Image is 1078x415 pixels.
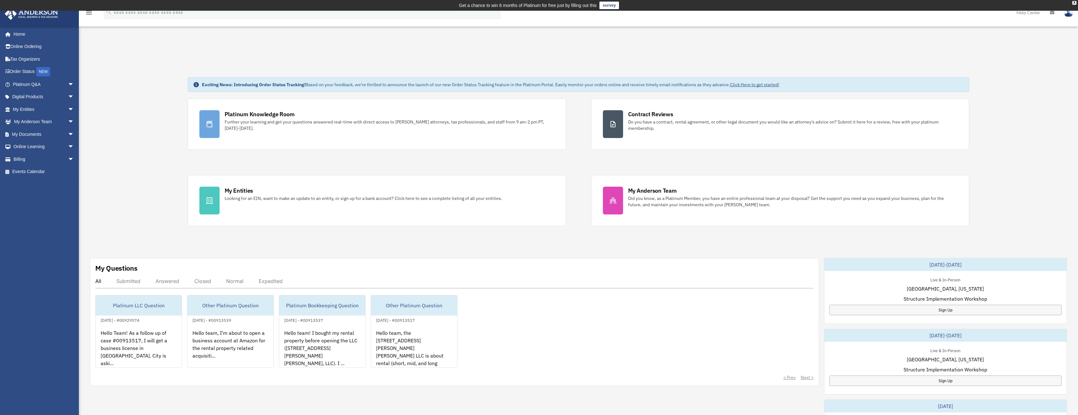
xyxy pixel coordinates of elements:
span: arrow_drop_down [68,153,80,166]
div: close [1072,1,1076,5]
div: Other Platinum Question [187,295,274,316]
div: Hello Team! As a follow up of case #00913517, I will get a business license in [GEOGRAPHIC_DATA].... [96,324,182,373]
span: [GEOGRAPHIC_DATA], [US_STATE] [907,356,984,363]
a: Order StatusNEW [4,65,84,78]
span: Structure Implementation Workshop [904,295,987,303]
div: Based on your feedback, we're thrilled to announce the launch of our new Order Status Tracking fe... [202,81,779,88]
a: My Entitiesarrow_drop_down [4,103,84,116]
div: [DATE]-[DATE] [824,329,1067,342]
div: Closed [194,278,211,284]
a: Online Learningarrow_drop_down [4,141,84,153]
span: arrow_drop_down [68,128,80,141]
a: Billingarrow_drop_down [4,153,84,165]
i: search [105,9,112,15]
div: My Anderson Team [628,187,677,195]
div: Get a chance to win 6 months of Platinum for free just by filling out this [459,2,597,9]
span: arrow_drop_down [68,78,80,91]
a: Events Calendar [4,165,84,178]
img: Anderson Advisors Platinum Portal [3,8,60,20]
div: Further your learning and get your questions answered real-time with direct access to [PERSON_NAM... [225,119,554,131]
div: Normal [226,278,244,284]
a: Platinum Knowledge Room Further your learning and get your questions answered real-time with dire... [188,99,566,150]
div: Did you know, as a Platinum Member, you have an entire professional team at your disposal? Get th... [628,195,958,208]
div: [DATE] - #00913539 [187,316,236,323]
a: Platinum Bookkeeping Question[DATE] - #00913537Hello team! I bought my rental property before ope... [279,295,366,368]
div: Do you have a contract, rental agreement, or other legal document you would like an attorney's ad... [628,119,958,131]
div: Live & In-Person [925,276,965,283]
div: All [95,278,101,284]
a: Tax Organizers [4,53,84,65]
span: [GEOGRAPHIC_DATA], [US_STATE] [907,285,984,292]
div: Expedited [259,278,283,284]
div: [DATE] - #00913517 [371,316,420,323]
div: [DATE] - #00913537 [279,316,328,323]
a: My Anderson Teamarrow_drop_down [4,116,84,128]
a: Click Here to get started! [730,82,779,87]
span: arrow_drop_down [68,91,80,104]
div: Submitted [116,278,140,284]
a: Sign Up [829,305,1062,315]
i: menu [85,9,93,16]
a: Digital Productsarrow_drop_down [4,91,84,103]
a: Other Platinum Question[DATE] - #00913539Hello team, I'm about to open a business account at Amaz... [187,295,274,368]
strong: Exciting News: Introducing Order Status Tracking! [202,82,305,87]
a: Platinum Q&Aarrow_drop_down [4,78,84,91]
span: Structure Implementation Workshop [904,366,987,373]
div: Other Platinum Question [371,295,457,316]
div: [DATE]-[DATE] [824,258,1067,271]
div: Hello team! I bought my rental property before opening the LLC ([STREET_ADDRESS][PERSON_NAME][PER... [279,324,365,373]
div: Platinum Bookkeeping Question [279,295,365,316]
div: Contract Reviews [628,110,673,118]
div: Platinum LLC Question [96,295,182,316]
div: [DATE] - #00929574 [96,316,144,323]
div: NEW [36,67,50,76]
div: [DATE] [824,400,1067,412]
a: Sign Up [829,376,1062,386]
a: survey [599,2,619,9]
div: Answered [156,278,179,284]
div: Hello team, the [STREET_ADDRESS][PERSON_NAME][PERSON_NAME] LLC is about rental (short, mid, and l... [371,324,457,373]
a: Online Ordering [4,40,84,53]
a: Platinum LLC Question[DATE] - #00929574Hello Team! As a follow up of case #00913517, I will get a... [95,295,182,368]
div: Hello team, I'm about to open a business account at Amazon for the rental property related acquis... [187,324,274,373]
a: My Documentsarrow_drop_down [4,128,84,141]
span: arrow_drop_down [68,116,80,129]
span: arrow_drop_down [68,103,80,116]
a: Home [4,28,80,40]
img: User Pic [1064,8,1073,17]
a: Contract Reviews Do you have a contract, rental agreement, or other legal document you would like... [591,99,969,150]
a: My Entities Looking for an EIN, want to make an update to an entity, or sign up for a bank accoun... [188,175,566,226]
span: arrow_drop_down [68,141,80,153]
div: My Questions [95,263,138,273]
a: Other Platinum Question[DATE] - #00913517Hello team, the [STREET_ADDRESS][PERSON_NAME][PERSON_NAM... [371,295,457,368]
div: Looking for an EIN, want to make an update to an entity, or sign up for a bank account? Click her... [225,195,502,201]
div: Platinum Knowledge Room [225,110,295,118]
a: My Anderson Team Did you know, as a Platinum Member, you have an entire professional team at your... [591,175,969,226]
div: My Entities [225,187,253,195]
div: Live & In-Person [925,347,965,353]
a: menu [85,11,93,16]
